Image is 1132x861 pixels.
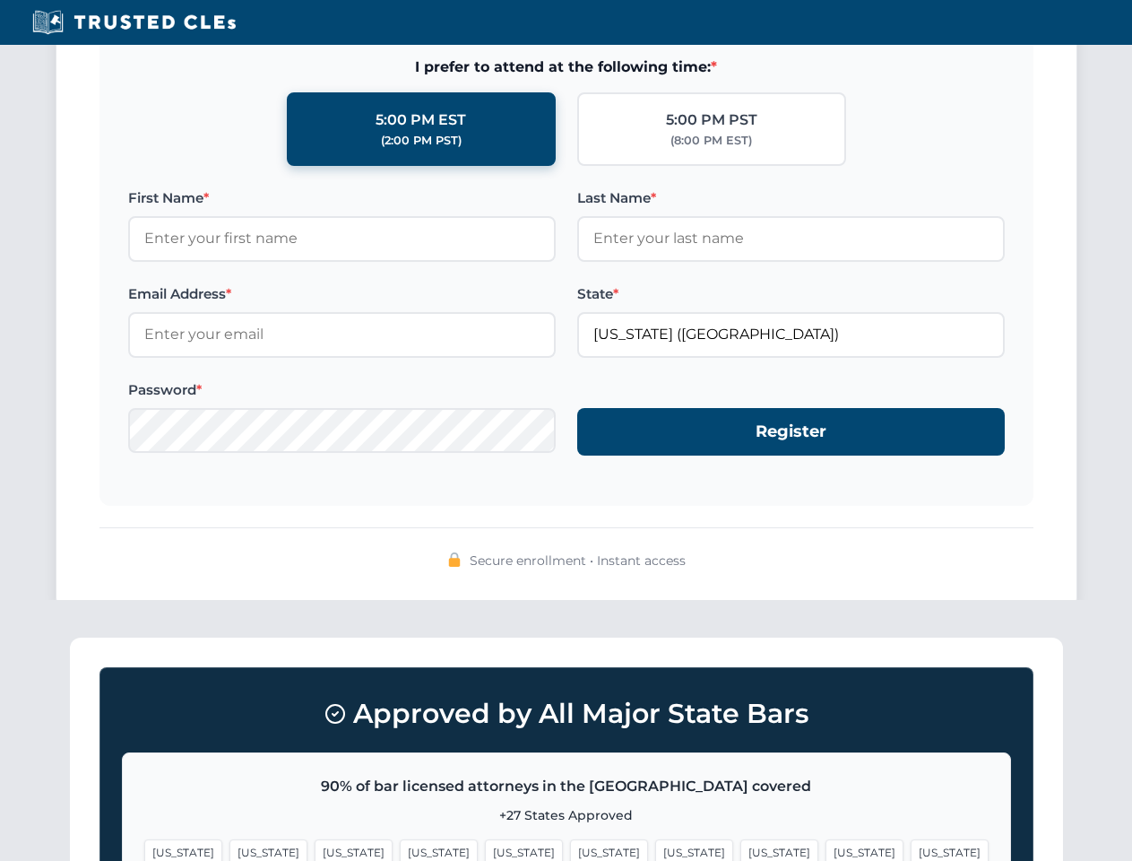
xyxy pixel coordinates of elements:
[128,312,556,357] input: Enter your email
[670,132,752,150] div: (8:00 PM EST)
[577,312,1005,357] input: Florida (FL)
[144,775,989,798] p: 90% of bar licensed attorneys in the [GEOGRAPHIC_DATA] covered
[381,132,462,150] div: (2:00 PM PST)
[144,805,989,825] p: +27 States Approved
[577,283,1005,305] label: State
[376,109,466,132] div: 5:00 PM EST
[128,216,556,261] input: Enter your first name
[122,690,1011,738] h3: Approved by All Major State Bars
[577,408,1005,456] button: Register
[470,551,686,570] span: Secure enrollment • Instant access
[128,56,1005,79] span: I prefer to attend at the following time:
[128,187,556,209] label: First Name
[128,379,556,401] label: Password
[447,552,462,567] img: 🔒
[577,216,1005,261] input: Enter your last name
[577,187,1005,209] label: Last Name
[128,283,556,305] label: Email Address
[27,9,241,36] img: Trusted CLEs
[666,109,757,132] div: 5:00 PM PST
